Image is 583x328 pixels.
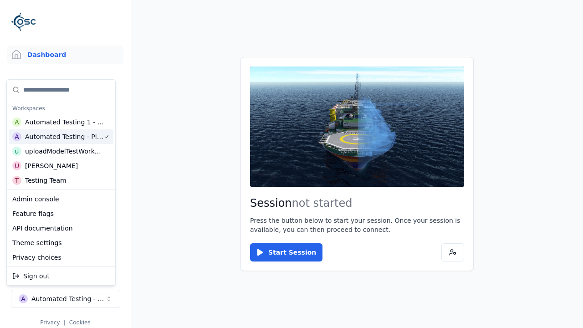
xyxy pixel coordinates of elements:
div: Automated Testing 1 - Playwright [25,118,104,127]
div: Theme settings [9,236,113,250]
div: [PERSON_NAME] [25,161,78,170]
div: T [12,176,21,185]
div: Suggestions [7,190,115,266]
div: Workspaces [9,102,113,115]
div: uploadModelTestWorkspace [25,147,103,156]
div: U [12,161,21,170]
div: A [12,118,21,127]
div: Suggestions [7,80,115,190]
div: Feature flags [9,206,113,221]
div: Admin console [9,192,113,206]
div: Sign out [9,269,113,283]
div: u [12,147,21,156]
div: API documentation [9,221,113,236]
div: Suggestions [7,267,115,285]
div: A [12,132,21,141]
div: Privacy choices [9,250,113,265]
div: Automated Testing - Playwright [25,132,104,141]
div: Testing Team [25,176,66,185]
